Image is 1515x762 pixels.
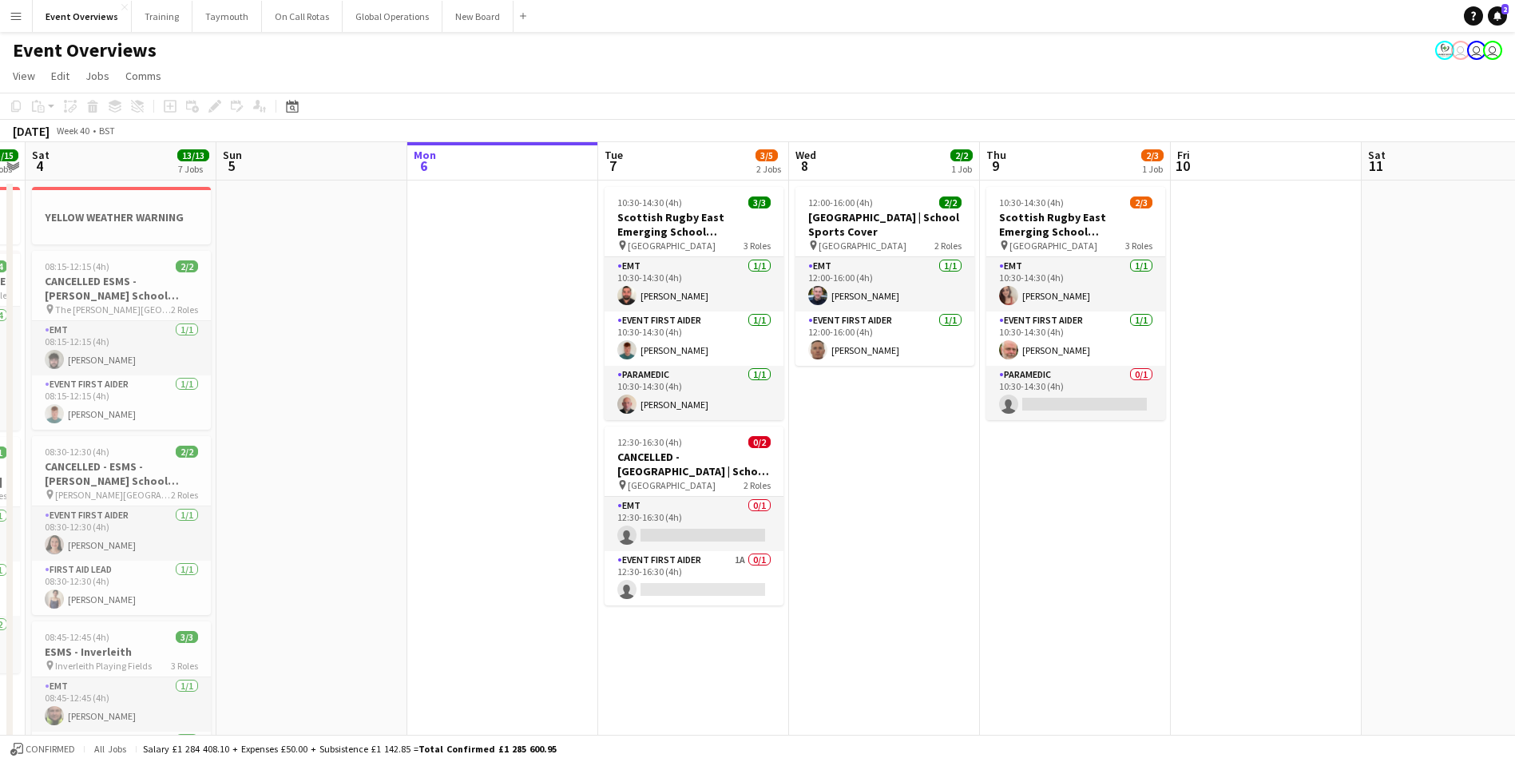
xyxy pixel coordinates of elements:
[6,65,42,86] a: View
[1467,41,1486,60] app-user-avatar: Operations Team
[1501,4,1509,14] span: 2
[13,38,157,62] h1: Event Overviews
[1488,6,1507,26] a: 2
[8,740,77,758] button: Confirmed
[85,69,109,83] span: Jobs
[1451,41,1470,60] app-user-avatar: Operations Team
[45,65,76,86] a: Edit
[119,65,168,86] a: Comms
[132,1,192,32] button: Training
[418,743,557,755] span: Total Confirmed £1 285 600.95
[343,1,442,32] button: Global Operations
[13,123,50,139] div: [DATE]
[262,1,343,32] button: On Call Rotas
[125,69,161,83] span: Comms
[33,1,132,32] button: Event Overviews
[79,65,116,86] a: Jobs
[1435,41,1454,60] app-user-avatar: Operations Manager
[99,125,115,137] div: BST
[442,1,514,32] button: New Board
[192,1,262,32] button: Taymouth
[51,69,69,83] span: Edit
[53,125,93,137] span: Week 40
[13,69,35,83] span: View
[143,743,557,755] div: Salary £1 284 408.10 + Expenses £50.00 + Subsistence £1 142.85 =
[91,743,129,755] span: All jobs
[1483,41,1502,60] app-user-avatar: Operations Team
[26,744,75,755] span: Confirmed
